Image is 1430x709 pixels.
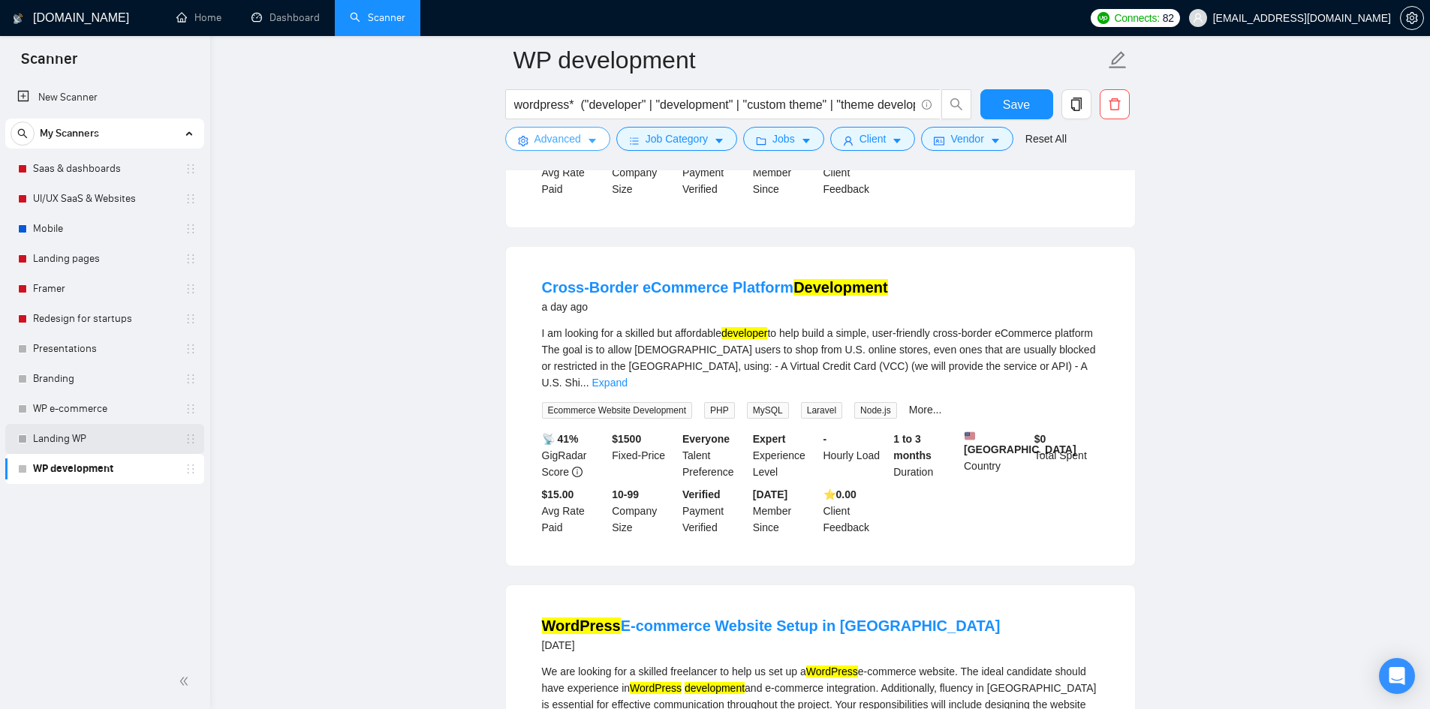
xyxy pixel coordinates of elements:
[587,135,598,146] span: caret-down
[747,402,789,419] span: MySQL
[612,433,641,445] b: $ 1500
[890,431,961,480] div: Duration
[1003,95,1030,114] span: Save
[950,131,983,147] span: Vendor
[33,214,176,244] a: Mobile
[185,163,197,175] span: holder
[830,127,916,151] button: userClientcaret-down
[251,11,320,24] a: dashboardDashboard
[679,431,750,480] div: Talent Preference
[630,682,682,694] mark: WordPress
[893,433,932,461] b: 1 to 3 months
[542,617,1001,634] a: WordPressE-commerce Website Setup in [GEOGRAPHIC_DATA]
[756,135,766,146] span: folder
[9,48,89,80] span: Scanner
[13,7,23,31] img: logo
[580,377,589,389] span: ...
[612,488,639,500] b: 10-99
[961,431,1031,480] div: Country
[185,193,197,205] span: holder
[539,431,610,480] div: GigRadar Score
[539,148,610,197] div: Avg Rate Paid
[542,279,888,296] a: Cross-Border eCommerce PlatformDevelopment
[921,127,1013,151] button: idcardVendorcaret-down
[33,154,176,184] a: Saas & dashboards
[753,433,786,445] b: Expert
[990,135,1001,146] span: caret-down
[518,135,528,146] span: setting
[743,127,824,151] button: folderJobscaret-down
[185,433,197,445] span: holder
[185,223,197,235] span: holder
[685,682,745,694] mark: development
[185,403,197,415] span: holder
[820,486,891,536] div: Client Feedback
[33,364,176,394] a: Branding
[572,467,583,477] span: info-circle
[542,488,574,500] b: $15.00
[965,431,975,441] img: 🇺🇸
[860,131,887,147] span: Client
[682,433,730,445] b: Everyone
[609,486,679,536] div: Company Size
[542,433,579,445] b: 📡 41%
[11,128,34,139] span: search
[542,636,1001,654] div: [DATE]
[704,402,735,419] span: PHP
[176,11,221,24] a: homeHome
[11,122,35,146] button: search
[843,135,853,146] span: user
[616,127,737,151] button: barsJob Categorycaret-down
[1193,13,1203,23] span: user
[823,433,827,445] b: -
[750,431,820,480] div: Experience Level
[179,674,194,689] span: double-left
[793,279,888,296] mark: Development
[892,135,902,146] span: caret-down
[801,135,811,146] span: caret-down
[750,148,820,197] div: Member Since
[33,244,176,274] a: Landing pages
[934,135,944,146] span: idcard
[609,431,679,480] div: Fixed-Price
[542,617,621,634] mark: WordPress
[350,11,405,24] a: searchScanner
[1061,89,1091,119] button: copy
[772,131,795,147] span: Jobs
[185,373,197,385] span: holder
[1400,12,1424,24] a: setting
[33,454,176,484] a: WP development
[721,327,768,339] mark: developer
[980,89,1053,119] button: Save
[1163,10,1174,26] span: 82
[854,402,897,419] span: Node.js
[5,83,204,113] li: New Scanner
[33,184,176,214] a: UI/UX SaaS & Websites
[714,135,724,146] span: caret-down
[1100,98,1129,111] span: delete
[17,83,192,113] a: New Scanner
[909,404,942,416] a: More...
[753,488,787,500] b: [DATE]
[542,402,693,419] span: Ecommerce Website Development
[33,274,176,304] a: Framer
[185,463,197,475] span: holder
[964,431,1076,455] b: [GEOGRAPHIC_DATA]
[33,304,176,334] a: Redesign for startups
[609,148,679,197] div: Company Size
[514,95,915,114] input: Search Freelance Jobs...
[941,89,971,119] button: search
[1025,131,1067,147] a: Reset All
[823,488,856,500] b: ⭐️ 0.00
[542,298,888,316] div: a day ago
[629,135,640,146] span: bars
[534,131,581,147] span: Advanced
[539,486,610,536] div: Avg Rate Paid
[513,41,1105,79] input: Scanner name...
[1031,431,1102,480] div: Total Spent
[1114,10,1159,26] span: Connects:
[820,431,891,480] div: Hourly Load
[942,98,971,111] span: search
[185,343,197,355] span: holder
[1100,89,1130,119] button: delete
